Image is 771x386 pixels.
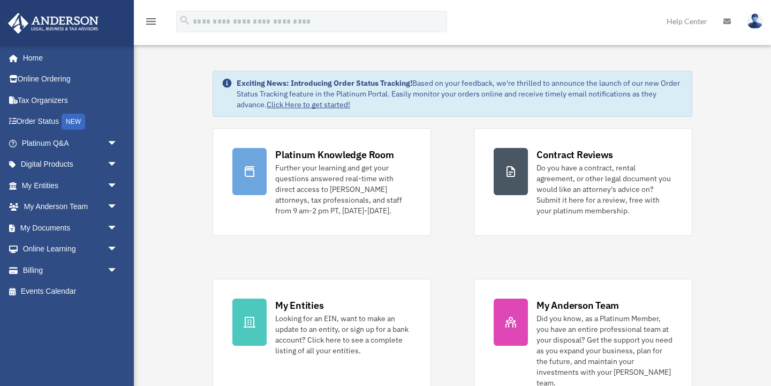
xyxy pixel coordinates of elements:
[7,154,134,175] a: Digital Productsarrow_drop_down
[7,217,134,239] a: My Documentsarrow_drop_down
[5,13,102,34] img: Anderson Advisors Platinum Portal
[7,196,134,218] a: My Anderson Teamarrow_drop_down
[213,128,431,236] a: Platinum Knowledge Room Further your learning and get your questions answered real-time with dire...
[107,239,128,261] span: arrow_drop_down
[107,196,128,218] span: arrow_drop_down
[179,14,191,26] i: search
[62,114,85,130] div: NEW
[536,162,672,216] div: Do you have a contract, rental agreement, or other legal document you would like an attorney's ad...
[145,15,157,28] i: menu
[107,259,128,281] span: arrow_drop_down
[7,281,134,302] a: Events Calendar
[107,132,128,154] span: arrow_drop_down
[275,162,411,216] div: Further your learning and get your questions answered real-time with direct access to [PERSON_NAM...
[7,69,134,90] a: Online Ordering
[536,148,613,161] div: Contract Reviews
[275,299,323,312] div: My Entities
[7,175,134,196] a: My Entitiesarrow_drop_down
[107,175,128,197] span: arrow_drop_down
[237,78,412,88] strong: Exciting News: Introducing Order Status Tracking!
[7,239,134,260] a: Online Learningarrow_drop_down
[7,259,134,281] a: Billingarrow_drop_down
[145,19,157,28] a: menu
[107,154,128,176] span: arrow_drop_down
[536,299,619,312] div: My Anderson Team
[7,132,134,154] a: Platinum Q&Aarrow_drop_down
[275,313,411,356] div: Looking for an EIN, want to make an update to an entity, or sign up for a bank account? Click her...
[275,148,394,161] div: Platinum Knowledge Room
[107,217,128,239] span: arrow_drop_down
[237,78,683,110] div: Based on your feedback, we're thrilled to announce the launch of our new Order Status Tracking fe...
[7,47,128,69] a: Home
[474,128,692,236] a: Contract Reviews Do you have a contract, rental agreement, or other legal document you would like...
[267,100,350,109] a: Click Here to get started!
[7,111,134,133] a: Order StatusNEW
[7,90,134,111] a: Tax Organizers
[747,13,763,29] img: User Pic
